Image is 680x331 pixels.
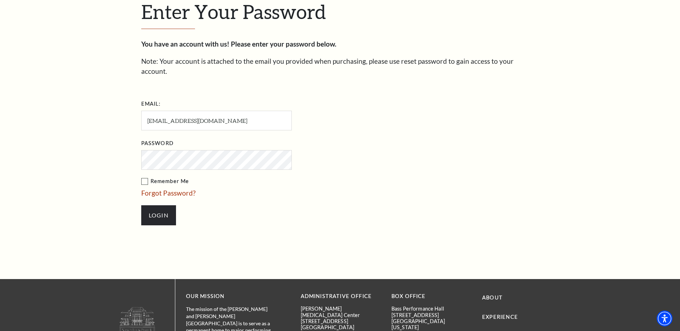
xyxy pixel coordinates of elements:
[391,292,471,301] p: BOX OFFICE
[141,100,161,109] label: Email:
[301,292,381,301] p: Administrative Office
[391,318,471,331] p: [GEOGRAPHIC_DATA][US_STATE]
[141,139,173,148] label: Password
[186,292,276,301] p: OUR MISSION
[141,111,292,130] input: Required
[391,306,471,312] p: Bass Performance Hall
[141,40,229,48] strong: You have an account with us!
[482,314,518,320] a: Experience
[231,40,336,48] strong: Please enter your password below.
[141,56,539,77] p: Note: Your account is attached to the email you provided when purchasing, please use reset passwo...
[482,294,503,301] a: About
[657,311,672,326] div: Accessibility Menu
[141,189,196,197] a: Forgot Password?
[301,306,381,318] p: [PERSON_NAME][MEDICAL_DATA] Center
[141,177,363,186] label: Remember Me
[141,205,176,225] input: Submit button
[301,318,381,324] p: [STREET_ADDRESS]
[391,312,471,318] p: [STREET_ADDRESS]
